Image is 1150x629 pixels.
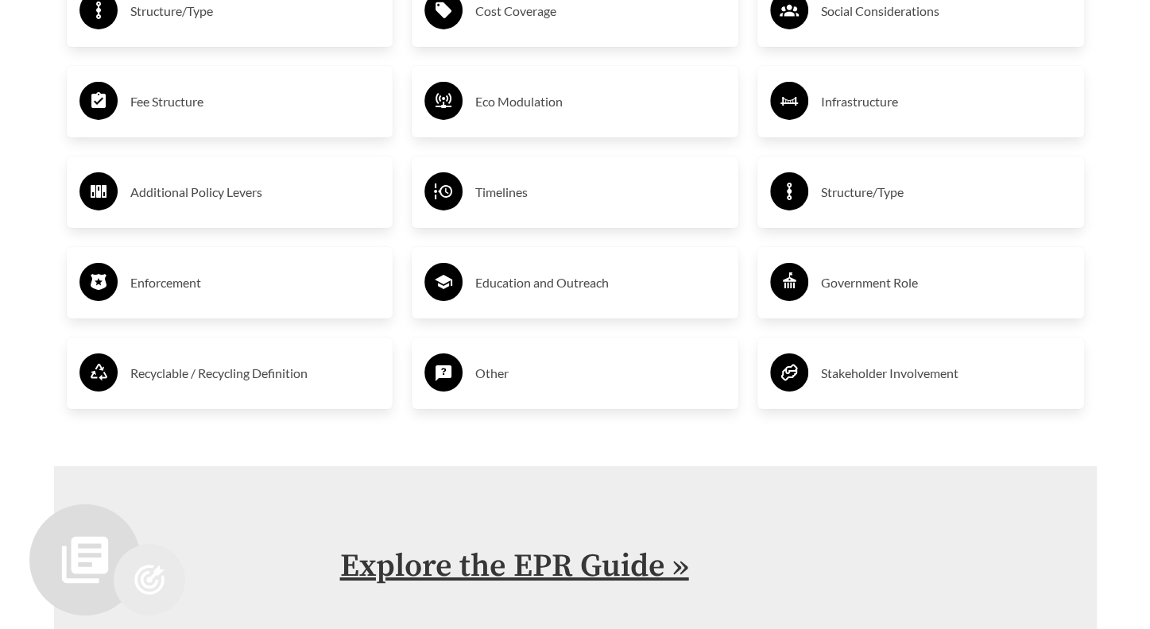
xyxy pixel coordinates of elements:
h3: Education and Outreach [475,270,726,295]
h3: Structure/Type [821,179,1071,205]
h3: Timelines [475,179,726,205]
h3: Eco Modulation [475,89,726,114]
h3: Recyclable / Recycling Definition [130,361,381,386]
h3: Stakeholder Involvement [821,361,1071,386]
h3: Enforcement [130,270,381,295]
h3: Government Role [821,270,1071,295]
h3: Fee Structure [130,89,381,114]
a: Explore the EPR Guide » [340,546,689,586]
h3: Infrastructure [821,89,1071,114]
h3: Additional Policy Levers [130,179,381,205]
h3: Other [475,361,726,386]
